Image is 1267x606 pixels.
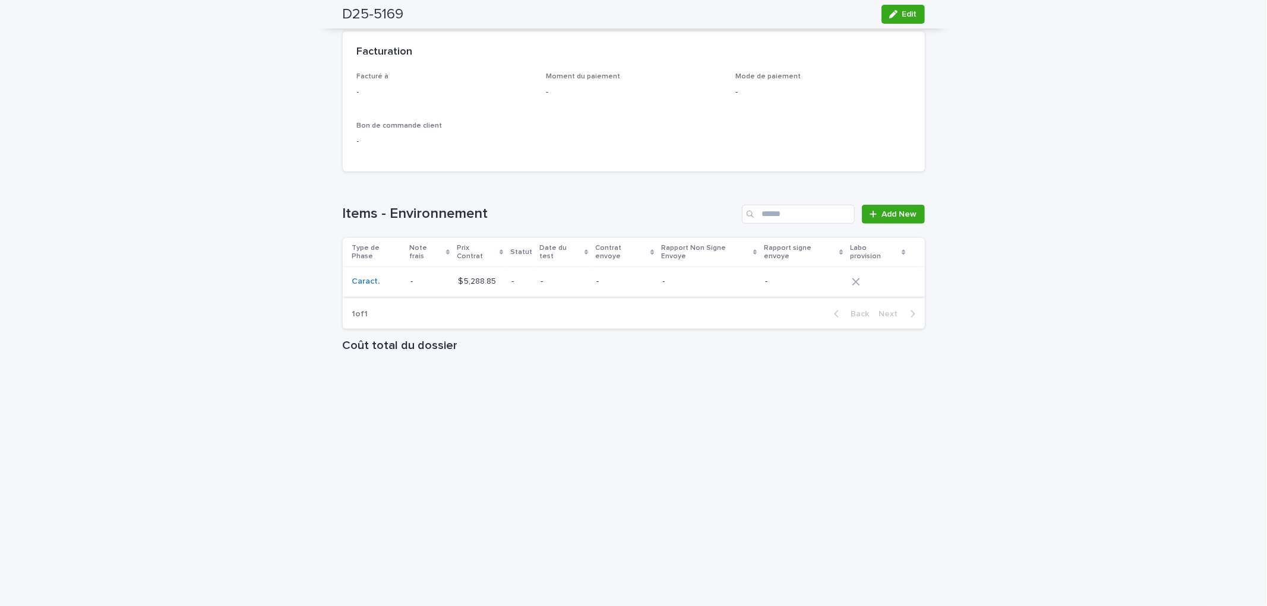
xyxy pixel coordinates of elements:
[510,246,532,259] p: Statut
[595,242,647,264] p: Contrat envoye
[546,86,721,99] p: -
[357,122,443,129] span: Bon de commande client
[879,310,905,318] span: Next
[882,210,917,218] span: Add New
[343,300,378,329] p: 1 of 1
[357,86,532,99] p: -
[881,5,925,24] button: Edit
[862,205,924,224] a: Add New
[742,205,855,224] input: Search
[824,309,874,319] button: Back
[511,277,531,287] p: -
[357,73,389,80] span: Facturé à
[851,242,899,264] p: Labo provision
[343,6,404,23] h2: D25-5169
[357,46,413,59] h2: Facturation
[902,10,917,18] span: Edit
[352,242,402,264] p: Type de Phase
[764,242,836,264] p: Rapport signe envoye
[765,277,842,287] p: -
[343,338,925,353] h1: Coût total du dossier
[663,277,756,287] p: -
[343,205,738,223] h1: Items - Environnement
[735,73,801,80] span: Mode de paiement
[844,310,870,318] span: Back
[735,86,911,99] p: -
[410,274,415,287] p: -
[874,309,925,319] button: Next
[546,73,620,80] span: Moment du paiement
[343,267,925,297] tr: Caract. -- $ 5,288.85$ 5,288.85 -----
[343,357,925,535] iframe: Coût total du dossier
[409,242,443,264] p: Note frais
[596,277,653,287] p: -
[457,242,497,264] p: Prix Contrat
[541,277,587,287] p: -
[662,242,750,264] p: Rapport Non Signe Envoye
[539,242,582,264] p: Date du test
[357,135,532,148] p: -
[352,277,380,287] a: Caract.
[458,274,498,287] p: $ 5,288.85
